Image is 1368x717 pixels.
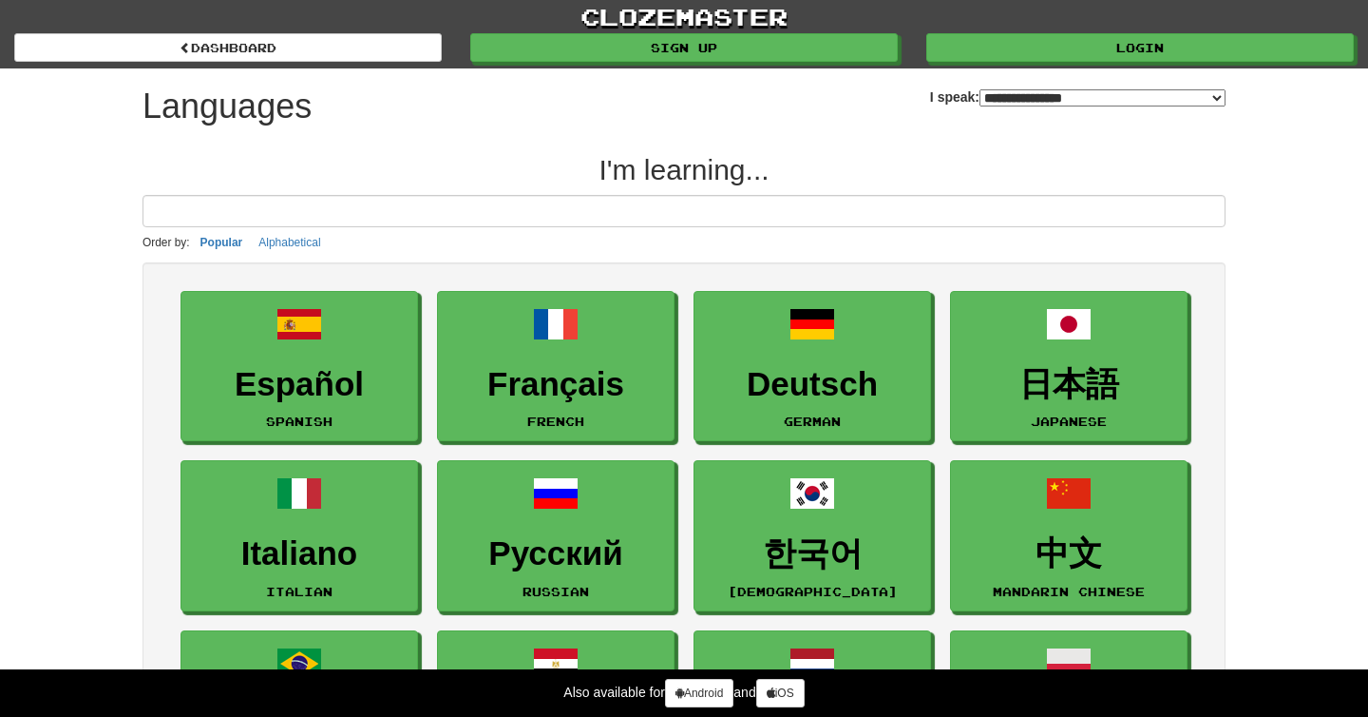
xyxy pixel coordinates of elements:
h2: I'm learning... [142,154,1225,185]
h3: Français [447,366,664,403]
a: Android [665,679,733,707]
small: Mandarin Chinese [993,585,1145,598]
h3: 日本語 [960,366,1177,403]
small: Spanish [266,415,332,428]
a: 日本語Japanese [950,291,1187,442]
button: Alphabetical [253,232,326,253]
a: dashboard [14,33,442,62]
h1: Languages [142,87,312,126]
label: I speak: [930,87,1225,107]
a: 한국어[DEMOGRAPHIC_DATA] [693,460,931,611]
h3: Italiano [191,535,408,572]
small: Russian [522,585,589,598]
a: 中文Mandarin Chinese [950,460,1187,611]
a: РусскийRussian [437,460,674,611]
select: I speak: [979,89,1225,107]
small: Japanese [1031,415,1107,428]
h3: Русский [447,535,664,572]
small: German [784,415,841,428]
a: ItalianoItalian [180,460,418,611]
a: FrançaisFrench [437,291,674,442]
h3: 한국어 [704,535,921,572]
a: Sign up [470,33,898,62]
h3: 中文 [960,535,1177,572]
a: iOS [756,679,805,707]
h3: Español [191,366,408,403]
small: [DEMOGRAPHIC_DATA] [728,585,898,598]
a: Login [926,33,1354,62]
small: Italian [266,585,332,598]
small: Order by: [142,236,190,249]
a: EspañolSpanish [180,291,418,442]
h3: Deutsch [704,366,921,403]
a: DeutschGerman [693,291,931,442]
button: Popular [195,232,249,253]
small: French [527,415,584,428]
